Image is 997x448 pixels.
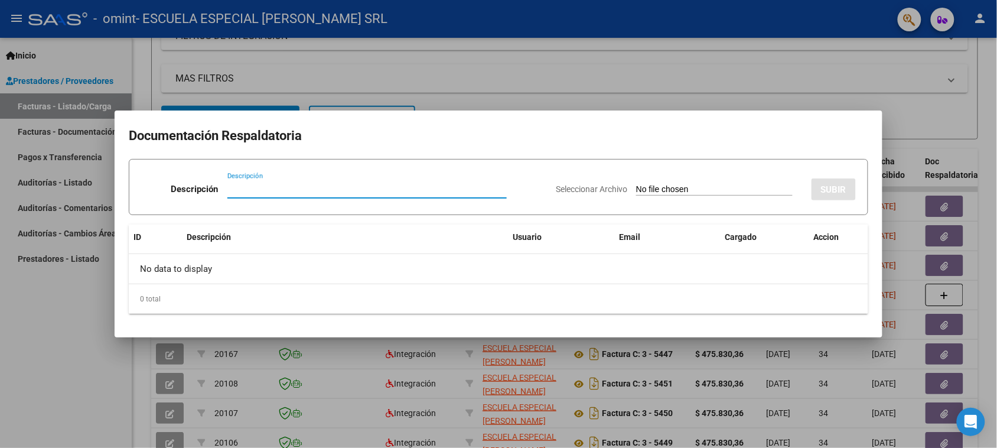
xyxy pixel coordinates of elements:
span: Email [619,232,640,242]
div: No data to display [129,254,868,284]
datatable-header-cell: Accion [809,225,868,250]
datatable-header-cell: ID [129,225,182,250]
span: ID [133,232,141,242]
p: Descripción [171,183,218,196]
datatable-header-cell: Descripción [182,225,508,250]
div: 0 total [129,284,868,314]
button: SUBIR [812,178,856,200]
datatable-header-cell: Cargado [721,225,809,250]
span: SUBIR [821,184,846,195]
span: Cargado [725,232,757,242]
span: Accion [814,232,839,242]
div: Open Intercom Messenger [957,408,985,436]
h2: Documentación Respaldatoria [129,125,868,147]
datatable-header-cell: Usuario [508,225,614,250]
datatable-header-cell: Email [614,225,721,250]
span: Usuario [513,232,542,242]
span: Descripción [187,232,231,242]
span: Seleccionar Archivo [556,184,627,194]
